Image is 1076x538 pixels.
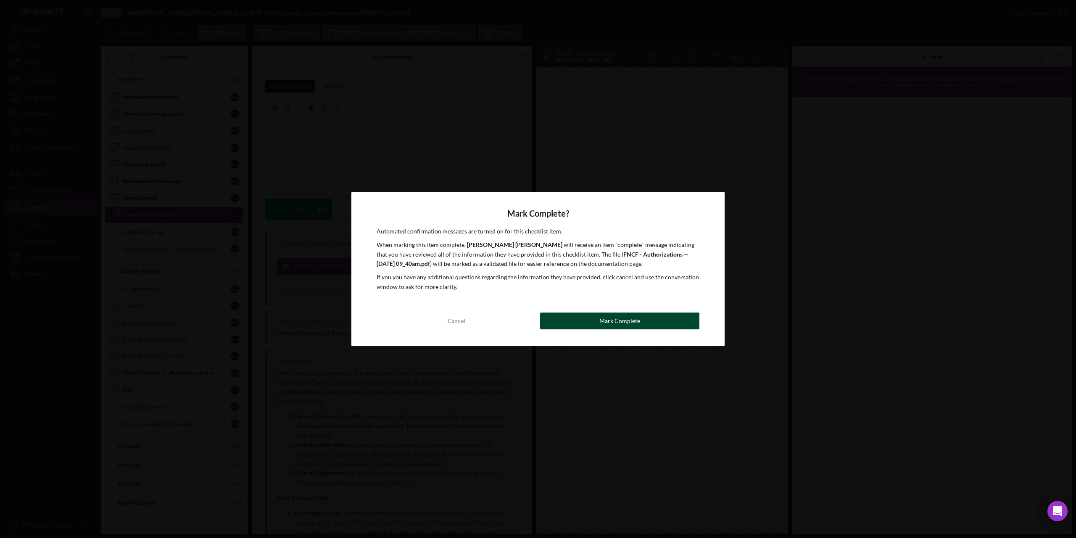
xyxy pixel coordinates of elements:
[377,209,699,218] h4: Mark Complete?
[377,240,699,268] p: When marking this item complete, will receive an item "complete" message indicating that you have...
[540,313,699,329] button: Mark Complete
[1047,501,1068,521] div: Open Intercom Messenger
[377,227,699,236] p: Automated confirmation messages are turned on for this checklist item.
[377,273,699,292] p: If you you have any additional questions regarding the information they have provided, click canc...
[448,313,465,329] div: Cancel
[377,313,536,329] button: Cancel
[467,241,562,248] b: [PERSON_NAME] [PERSON_NAME]
[599,313,640,329] div: Mark Complete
